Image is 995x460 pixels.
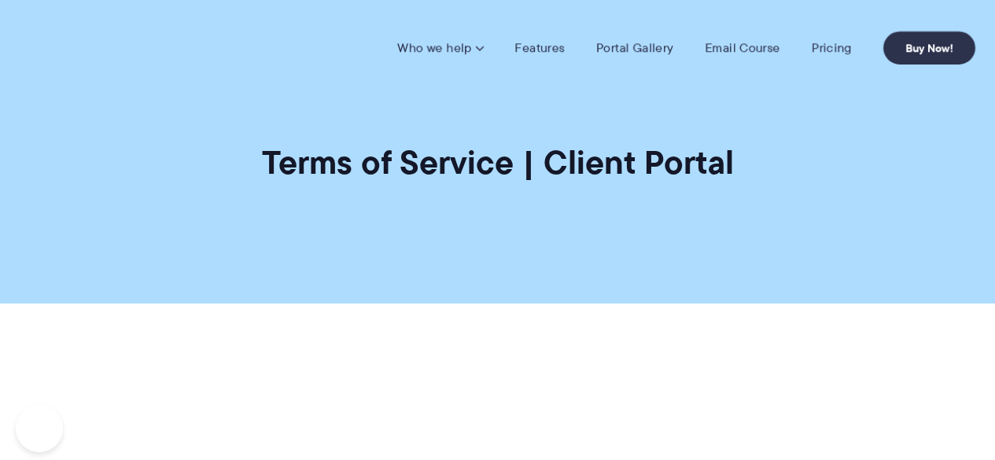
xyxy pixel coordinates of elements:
[262,142,734,183] h1: Terms of Service | Client Portal
[596,40,673,56] a: Portal Gallery
[397,40,483,56] a: Who we help
[812,40,852,56] a: Pricing
[515,40,565,56] a: Features
[16,405,63,452] iframe: Toggle Customer Support
[883,31,975,64] a: Buy Now!
[705,40,780,56] a: Email Course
